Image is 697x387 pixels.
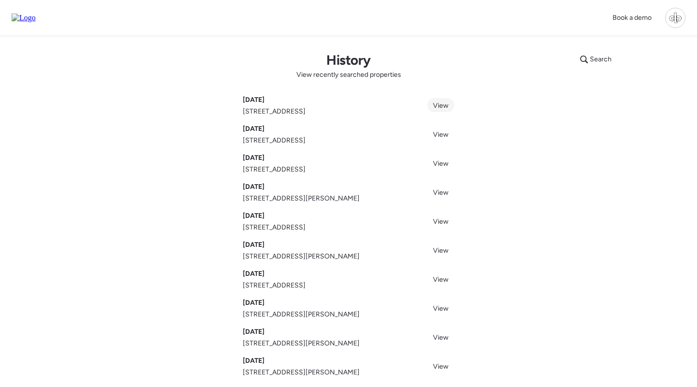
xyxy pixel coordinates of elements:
[427,330,454,344] a: View
[243,298,265,308] span: [DATE]
[433,304,448,313] span: View
[427,185,454,199] a: View
[243,240,265,250] span: [DATE]
[243,182,265,192] span: [DATE]
[243,136,306,145] span: [STREET_ADDRESS]
[243,211,265,221] span: [DATE]
[433,188,448,197] span: View
[433,159,448,168] span: View
[433,246,448,255] span: View
[243,107,306,116] span: [STREET_ADDRESS]
[427,127,454,141] a: View
[427,272,454,286] a: View
[326,52,370,68] h1: History
[433,217,448,226] span: View
[243,252,360,261] span: [STREET_ADDRESS][PERSON_NAME]
[243,310,360,319] span: [STREET_ADDRESS][PERSON_NAME]
[243,269,265,279] span: [DATE]
[427,98,454,112] a: View
[243,368,360,377] span: [STREET_ADDRESS][PERSON_NAME]
[243,281,306,290] span: [STREET_ADDRESS]
[243,223,306,232] span: [STREET_ADDRESS]
[243,165,306,174] span: [STREET_ADDRESS]
[12,14,36,22] img: Logo
[433,362,448,371] span: View
[296,70,401,80] span: View recently searched properties
[613,14,652,22] span: Book a demo
[590,55,612,64] span: Search
[427,243,454,257] a: View
[433,275,448,284] span: View
[427,214,454,228] a: View
[433,101,448,110] span: View
[243,339,360,348] span: [STREET_ADDRESS][PERSON_NAME]
[427,156,454,170] a: View
[243,327,265,337] span: [DATE]
[427,359,454,373] a: View
[243,194,360,203] span: [STREET_ADDRESS][PERSON_NAME]
[243,124,265,134] span: [DATE]
[433,130,448,139] span: View
[433,333,448,342] span: View
[427,301,454,315] a: View
[243,95,265,105] span: [DATE]
[243,356,265,366] span: [DATE]
[243,153,265,163] span: [DATE]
